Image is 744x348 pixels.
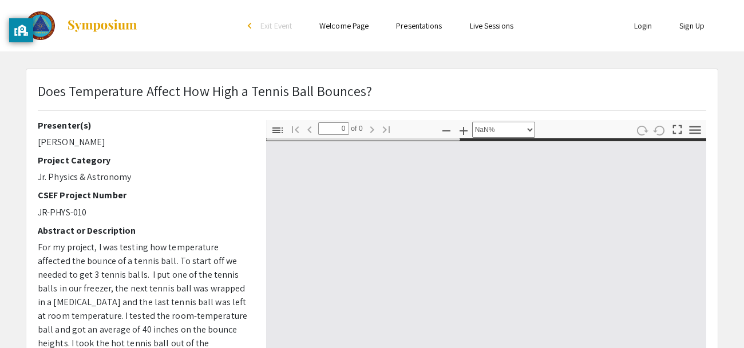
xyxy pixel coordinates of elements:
[349,122,363,135] span: of 0
[472,122,535,138] select: Zoom
[38,120,249,131] h2: Presenter(s)
[38,155,249,166] h2: Project Category
[668,120,687,137] button: Switch to Presentation Mode
[38,81,373,101] p: Does Temperature Affect How High a Tennis Ball Bounces?
[686,122,705,138] button: Tools
[318,122,349,135] input: Page
[9,18,33,42] button: privacy banner
[454,122,473,138] button: Zoom In
[38,170,249,184] p: Jr. Physics & Astronomy
[319,21,369,31] a: Welcome Page
[362,121,382,137] button: Next Page
[26,11,55,40] img: The 2023 Colorado Science & Engineering Fair
[26,11,138,40] a: The 2023 Colorado Science & Engineering Fair
[650,122,670,138] button: Rotate Counterclockwise
[260,21,292,31] span: Exit Event
[38,190,249,201] h2: CSEF Project Number
[38,135,249,149] p: [PERSON_NAME]
[38,225,249,236] h2: Abstract or Description
[377,121,396,137] button: Go to Last Page
[470,21,513,31] a: Live Sessions
[248,22,255,29] div: arrow_back_ios
[632,122,652,138] button: Rotate Clockwise
[437,122,456,138] button: Zoom Out
[66,19,138,33] img: Symposium by ForagerOne
[679,21,705,31] a: Sign Up
[268,122,287,138] button: Toggle Sidebar
[300,121,319,137] button: Previous Page
[396,21,442,31] a: Presentations
[634,21,652,31] a: Login
[286,121,305,137] button: Go to First Page
[38,206,249,219] p: JR-PHYS-010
